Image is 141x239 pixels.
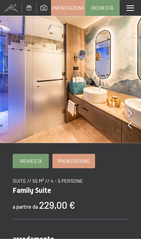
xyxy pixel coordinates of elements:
a: Richiesta [86,0,119,16]
span: Prenotazione [57,158,90,164]
span: Richiesta [20,158,42,164]
span: a partire da [13,204,38,210]
a: Richiesta [13,154,48,168]
span: Family Suite [13,186,51,195]
span: suite // 55 m² // 4 - 5 persone [13,178,83,184]
a: Prenotazione [53,154,95,168]
span: Richiesta [91,5,114,11]
a: Prenotazione [51,0,85,16]
b: 229,00 € [39,199,75,211]
span: Prenotazione [52,5,85,11]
